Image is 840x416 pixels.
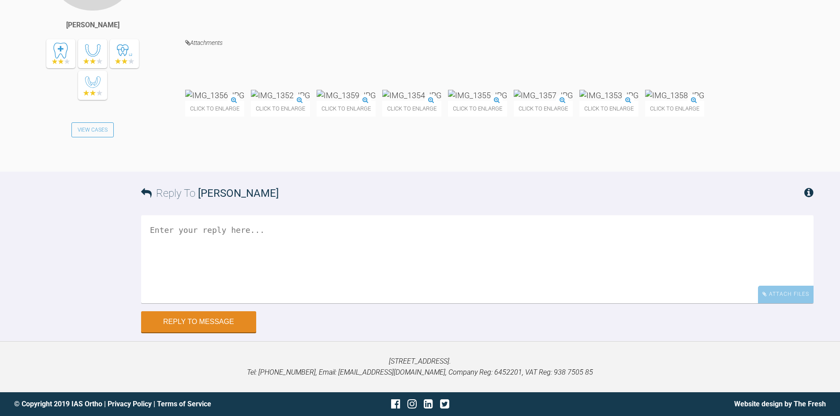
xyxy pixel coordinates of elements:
[734,400,826,408] a: Website design by The Fresh
[448,101,507,116] span: Click to enlarge
[251,90,310,101] img: IMG_1352.JPG
[141,311,256,332] button: Reply to Message
[382,90,441,101] img: IMG_1354.JPG
[514,90,573,101] img: IMG_1357.JPG
[141,185,279,202] h3: Reply To
[157,400,211,408] a: Terms of Service
[14,398,285,410] div: © Copyright 2019 IAS Ortho | |
[185,90,244,101] img: IMG_1356.JPG
[14,356,826,378] p: [STREET_ADDRESS]. Tel: [PHONE_NUMBER], Email: [EMAIL_ADDRESS][DOMAIN_NAME], Company Reg: 6452201,...
[185,101,244,116] span: Click to enlarge
[448,90,507,101] img: IMG_1355.JPG
[645,101,704,116] span: Click to enlarge
[382,101,441,116] span: Click to enlarge
[579,101,638,116] span: Click to enlarge
[579,90,638,101] img: IMG_1353.JPG
[514,101,573,116] span: Click to enlarge
[317,90,376,101] img: IMG_1359.JPG
[251,101,310,116] span: Click to enlarge
[317,101,376,116] span: Click to enlarge
[71,122,114,137] a: View Cases
[66,19,119,31] div: [PERSON_NAME]
[198,187,279,199] span: [PERSON_NAME]
[108,400,152,408] a: Privacy Policy
[758,286,814,303] div: Attach Files
[645,90,704,101] img: IMG_1358.JPG
[185,37,814,48] h4: Attachments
